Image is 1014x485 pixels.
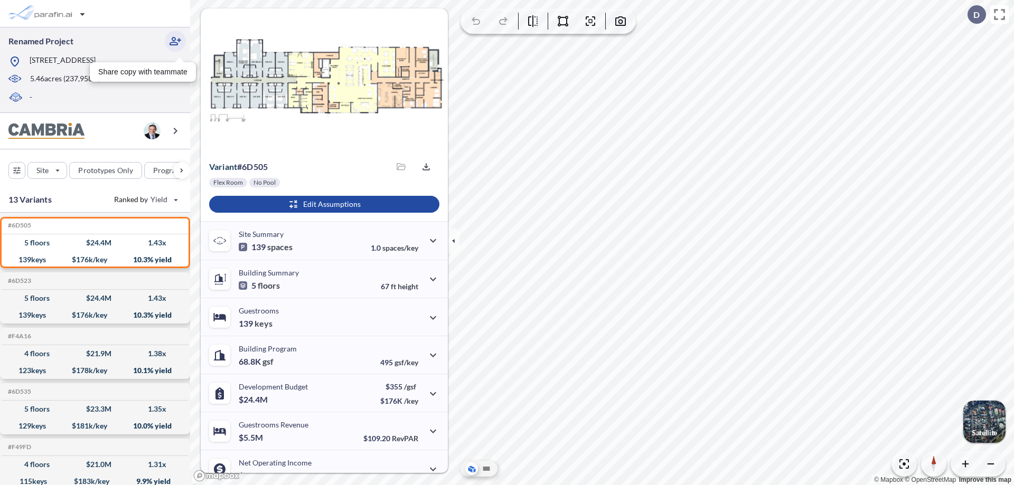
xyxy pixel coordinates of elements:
[398,282,418,291] span: height
[874,476,903,483] a: Mapbox
[371,243,418,252] p: 1.0
[239,356,274,367] p: 68.8K
[144,162,201,179] button: Program
[239,268,299,277] p: Building Summary
[380,382,418,391] p: $355
[193,470,240,482] a: Mapbox homepage
[8,123,84,139] img: BrandImage
[239,420,308,429] p: Guestrooms Revenue
[963,401,1006,443] img: Switcher Image
[239,470,265,481] p: $2.5M
[905,476,956,483] a: OpenStreetMap
[239,242,293,252] p: 139
[239,280,280,291] p: 5
[209,161,268,172] p: # 6d505
[30,92,32,104] p: -
[151,194,168,205] span: Yield
[363,434,418,443] p: $109.20
[262,356,274,367] span: gsf
[6,443,31,451] h5: Click to copy the code
[404,396,418,405] span: /key
[78,165,133,176] p: Prototypes Only
[6,222,31,229] h5: Click to copy the code
[209,196,439,213] button: Edit Assumptions
[973,10,980,20] p: D
[258,280,280,291] span: floors
[480,462,493,475] button: Site Plan
[239,432,265,443] p: $5.5M
[144,122,161,139] img: user logo
[239,394,269,405] p: $24.4M
[27,162,67,179] button: Site
[6,277,31,284] h5: Click to copy the code
[239,230,284,239] p: Site Summary
[392,434,418,443] span: RevPAR
[381,282,418,291] p: 67
[209,161,237,172] span: Variant
[6,388,31,395] h5: Click to copy the code
[395,472,418,481] span: margin
[380,358,418,367] p: 495
[303,199,361,210] p: Edit Assumptions
[382,243,418,252] span: spaces/key
[153,165,183,176] p: Program
[267,242,293,252] span: spaces
[98,66,187,78] p: Share copy with teammate
[972,429,997,437] p: Satellite
[6,332,31,340] h5: Click to copy the code
[239,306,279,315] p: Guestrooms
[8,35,73,47] p: Renamed Project
[69,162,142,179] button: Prototypes Only
[213,178,243,187] p: Flex Room
[391,282,396,291] span: ft
[465,462,478,475] button: Aerial View
[30,55,96,68] p: [STREET_ADDRESS]
[253,178,276,187] p: No Pool
[36,165,49,176] p: Site
[239,382,308,391] p: Development Budget
[255,318,273,329] span: keys
[963,401,1006,443] button: Switcher ImageSatellite
[8,193,52,206] p: 13 Variants
[30,73,100,85] p: 5.46 acres ( 237,958 sf)
[373,472,418,481] p: 45.0%
[239,458,312,467] p: Net Operating Income
[404,382,416,391] span: /gsf
[106,191,185,208] button: Ranked by Yield
[239,344,297,353] p: Building Program
[380,396,418,405] p: $176K
[959,476,1011,483] a: Improve this map
[395,358,418,367] span: gsf/key
[239,318,273,329] p: 139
